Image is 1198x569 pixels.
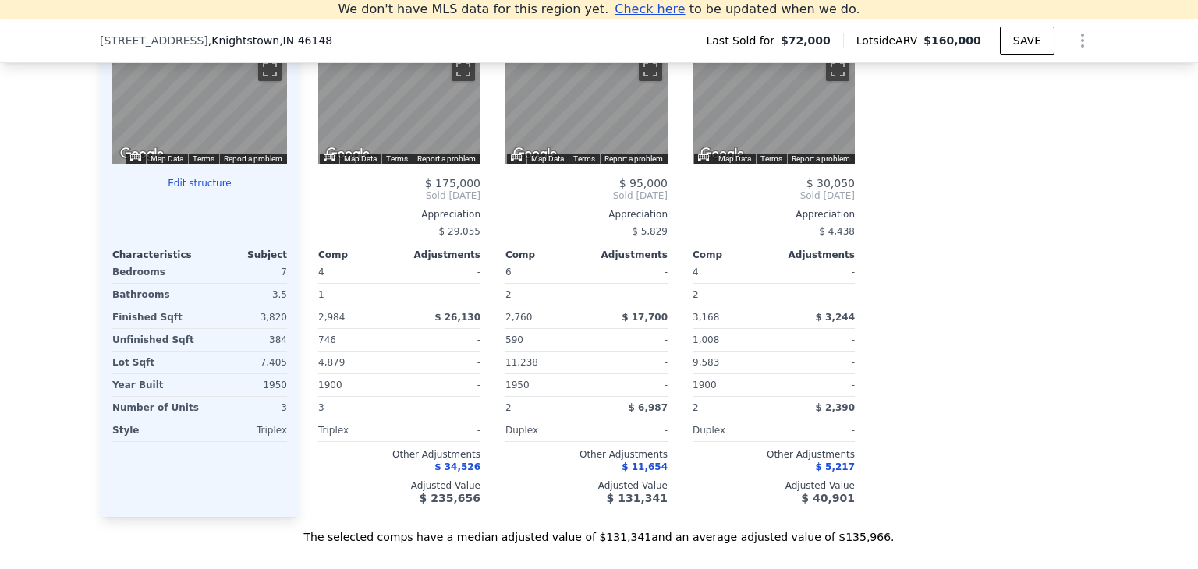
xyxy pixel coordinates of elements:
[112,306,197,328] div: Finished Sqft
[792,154,850,163] a: Report a problem
[615,2,685,16] span: Check here
[590,352,668,373] div: -
[224,154,282,163] a: Report a problem
[505,249,587,261] div: Comp
[693,448,855,461] div: Other Adjustments
[318,208,480,221] div: Appreciation
[505,312,532,323] span: 2,760
[318,419,396,441] div: Triplex
[402,419,480,441] div: -
[203,374,287,396] div: 1950
[112,249,200,261] div: Characteristics
[505,374,583,396] div: 1950
[318,189,480,202] span: Sold [DATE]
[531,154,564,164] button: Map Data
[322,144,374,164] img: Google
[112,52,287,164] div: Street View
[112,261,197,283] div: Bedrooms
[505,267,512,277] span: 6
[1067,25,1098,56] button: Show Options
[511,154,522,161] button: Keyboard shortcuts
[100,33,208,48] span: [STREET_ADDRESS]
[505,334,523,345] span: 590
[760,154,782,163] a: Terms (opens in new tab)
[452,58,475,81] button: Toggle fullscreen view
[112,397,199,419] div: Number of Units
[151,154,183,164] button: Map Data
[420,492,480,504] span: $ 235,656
[402,397,480,419] div: -
[639,58,662,81] button: Toggle fullscreen view
[116,144,168,164] a: Open this area in Google Maps (opens a new window)
[505,208,668,221] div: Appreciation
[619,177,668,189] span: $ 95,000
[590,261,668,283] div: -
[505,448,668,461] div: Other Adjustments
[402,261,480,283] div: -
[203,352,287,373] div: 7,405
[607,492,668,504] span: $ 131,341
[203,329,287,351] div: 384
[130,154,141,161] button: Keyboard shortcuts
[923,34,981,47] span: $160,000
[590,419,668,441] div: -
[402,284,480,306] div: -
[826,58,849,81] button: Toggle fullscreen view
[505,52,668,164] div: Map
[693,267,699,277] span: 4
[203,284,287,306] div: 3.5
[693,357,719,368] span: 9,583
[402,329,480,351] div: -
[590,284,668,306] div: -
[816,312,855,323] span: $ 3,244
[816,402,855,413] span: $ 2,390
[693,249,774,261] div: Comp
[318,312,345,323] span: 2,984
[590,374,668,396] div: -
[193,154,214,163] a: Terms (opens in new tab)
[439,226,480,237] span: $ 29,055
[693,52,855,164] div: Street View
[806,177,855,189] span: $ 30,050
[696,144,748,164] img: Google
[112,419,197,441] div: Style
[693,419,771,441] div: Duplex
[604,154,663,163] a: Report a problem
[318,357,345,368] span: 4,879
[693,189,855,202] span: Sold [DATE]
[509,144,561,164] img: Google
[693,52,855,164] div: Map
[258,58,282,81] button: Toggle fullscreen view
[505,397,583,419] div: 2
[781,33,831,48] span: $72,000
[318,479,480,492] div: Adjusted Value
[402,352,480,373] div: -
[698,154,709,161] button: Keyboard shortcuts
[112,52,287,164] div: Map
[318,374,396,396] div: 1900
[505,189,668,202] span: Sold [DATE]
[417,154,476,163] a: Report a problem
[344,154,377,164] button: Map Data
[693,374,771,396] div: 1900
[318,448,480,461] div: Other Adjustments
[203,261,287,283] div: 7
[425,177,480,189] span: $ 175,000
[819,226,855,237] span: $ 4,438
[587,249,668,261] div: Adjustments
[203,306,287,328] div: 3,820
[774,249,855,261] div: Adjustments
[112,329,197,351] div: Unfinished Sqft
[203,419,287,441] div: Triplex
[279,34,332,47] span: , IN 46148
[777,329,855,351] div: -
[208,33,332,48] span: , Knightstown
[505,52,668,164] div: Street View
[318,267,324,277] span: 4
[801,492,855,504] span: $ 40,901
[856,33,923,48] span: Lotside ARV
[573,154,595,163] a: Terms (opens in new tab)
[318,397,396,419] div: 3
[505,357,538,368] span: 11,238
[777,284,855,306] div: -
